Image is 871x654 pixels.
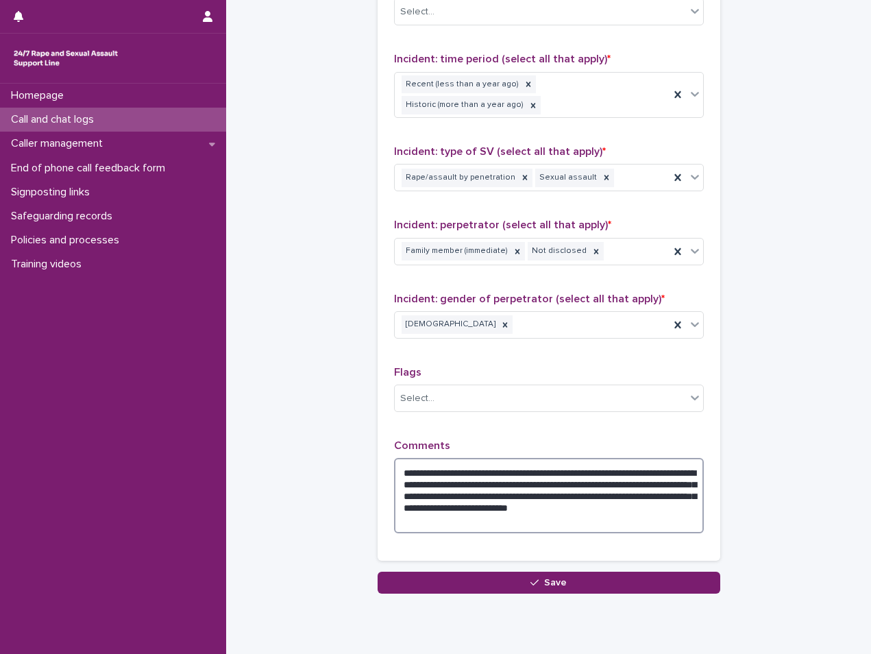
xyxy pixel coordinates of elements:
span: Comments [394,440,450,451]
span: Incident: gender of perpetrator (select all that apply) [394,293,665,304]
span: Incident: type of SV (select all that apply) [394,146,606,157]
img: rhQMoQhaT3yELyF149Cw [11,45,121,72]
div: Rape/assault by penetration [402,169,517,187]
div: Select... [400,5,434,19]
p: Homepage [5,89,75,102]
div: Select... [400,391,434,406]
p: End of phone call feedback form [5,162,176,175]
span: Flags [394,367,421,378]
p: Signposting links [5,186,101,199]
div: Sexual assault [535,169,599,187]
span: Incident: perpetrator (select all that apply) [394,219,611,230]
p: Caller management [5,137,114,150]
div: [DEMOGRAPHIC_DATA] [402,315,498,334]
div: Not disclosed [528,242,589,261]
span: Save [544,578,567,588]
span: Incident: time period (select all that apply) [394,53,611,64]
div: Recent (less than a year ago) [402,75,521,94]
p: Training videos [5,258,93,271]
p: Call and chat logs [5,113,105,126]
div: Historic (more than a year ago) [402,96,526,114]
p: Safeguarding records [5,210,123,223]
div: Family member (immediate) [402,242,510,261]
button: Save [378,572,720,594]
p: Policies and processes [5,234,130,247]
